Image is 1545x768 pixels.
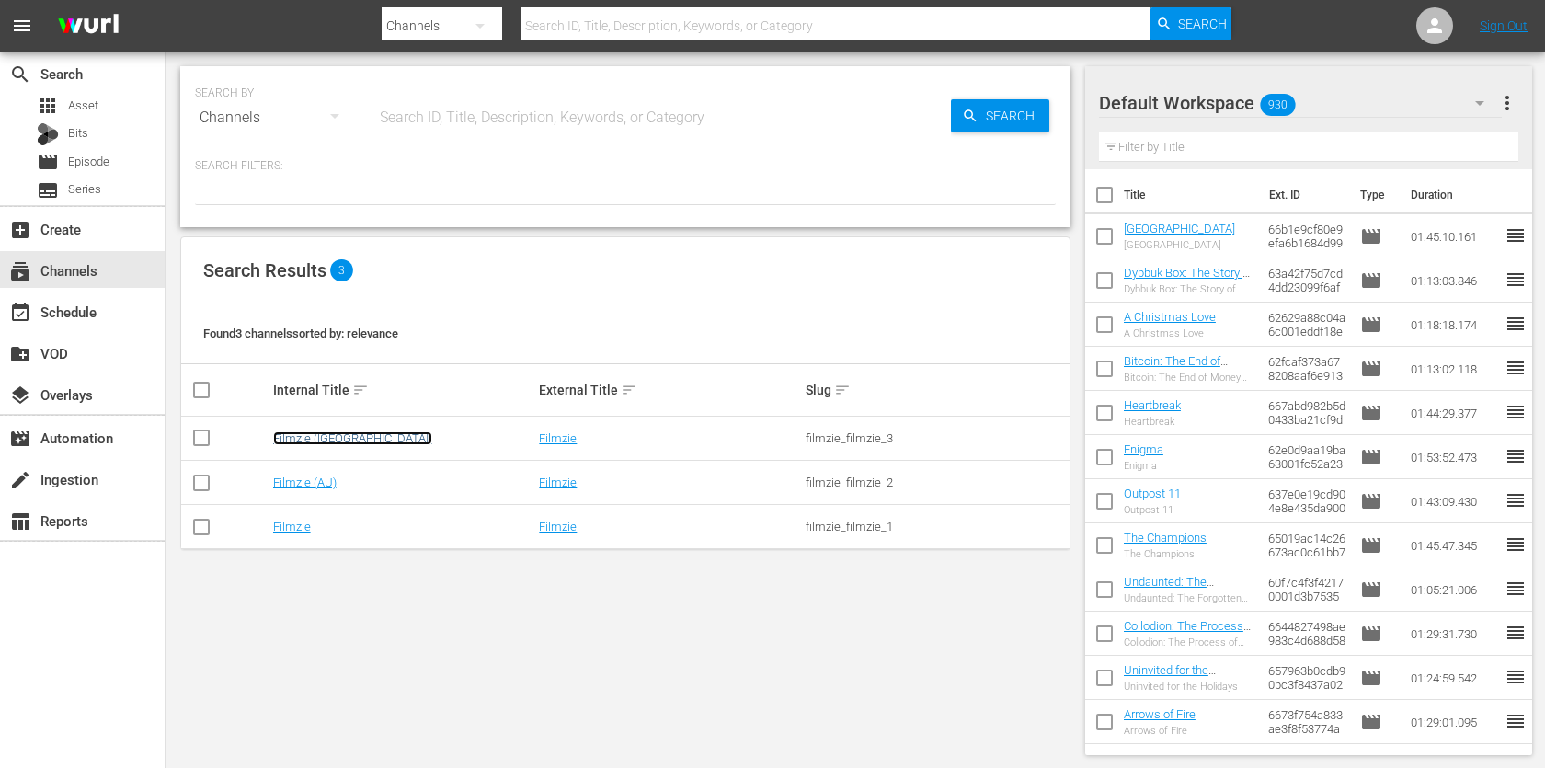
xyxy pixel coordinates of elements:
span: reorder [1505,445,1527,467]
span: Episode [1360,225,1382,247]
span: Episode [1360,358,1382,380]
div: Default Workspace [1099,77,1502,129]
div: Undaunted: The Forgotten Giants of the Allegheny Observatory [1124,592,1254,604]
a: Bitcoin: The End of Money as We Know It [1124,354,1236,382]
span: Series [37,179,59,201]
td: 62e0d9aa19ba63001fc52a23 [1261,435,1353,479]
td: 01:29:31.730 [1403,612,1505,656]
td: 65019ac14c26673ac0c61bb7 [1261,523,1353,567]
p: Search Filters: [195,158,1056,174]
span: Episode [37,151,59,173]
span: reorder [1505,401,1527,423]
span: Create [9,219,31,241]
a: Filmzie [539,520,577,533]
td: 637e0e19cd904e8e435da900 [1261,479,1353,523]
div: filmzie_filmzie_2 [806,476,1067,489]
div: A Christmas Love [1124,327,1216,339]
span: reorder [1505,710,1527,732]
button: Search [951,99,1049,132]
span: reorder [1505,666,1527,688]
span: Asset [37,95,59,117]
a: Undaunted: The Forgotten Giants of the Allegheny Observatory [1124,575,1242,616]
span: VOD [9,343,31,365]
span: Bits [68,124,88,143]
span: Ingestion [9,469,31,491]
td: 6644827498ae983c4d688d58 [1261,612,1353,656]
span: 3 [330,259,353,281]
span: Episode [1360,711,1382,733]
div: Bits [37,123,59,145]
span: menu [11,15,33,37]
span: more_vert [1496,92,1518,114]
td: 01:18:18.174 [1403,303,1505,347]
div: Internal Title [273,379,534,401]
div: filmzie_filmzie_1 [806,520,1067,533]
span: Episode [1360,667,1382,689]
a: Filmzie (AU) [273,476,337,489]
span: Series [68,180,101,199]
div: Collodion: The Process of Preservation [1124,636,1254,648]
a: Arrows of Fire [1124,707,1196,721]
td: 01:44:29.377 [1403,391,1505,435]
div: Heartbreak [1124,416,1181,428]
td: 01:29:01.095 [1403,700,1505,744]
div: Outpost 11 [1124,504,1181,516]
td: 62629a88c04a6c001eddf18e [1261,303,1353,347]
td: 01:45:10.161 [1403,214,1505,258]
a: Filmzie ([GEOGRAPHIC_DATA]) [273,431,432,445]
td: 63a42f75d7cd4dd23099f6af [1261,258,1353,303]
td: 01:43:09.430 [1403,479,1505,523]
td: 62fcaf373a678208aaf6e913 [1261,347,1353,391]
span: Episode [1360,446,1382,468]
td: 01:13:03.846 [1403,258,1505,303]
th: Duration [1400,169,1510,221]
td: 60f7c4f3f42170001d3b7535 [1261,567,1353,612]
span: Search [1178,7,1227,40]
a: Filmzie [539,476,577,489]
a: The Champions [1124,531,1207,544]
div: Dybbuk Box: The Story of [PERSON_NAME] [1124,283,1254,295]
span: Search [9,63,31,86]
span: Episode [1360,534,1382,556]
a: A Christmas Love [1124,310,1216,324]
a: Dybbuk Box: The Story of [PERSON_NAME] [1124,266,1253,293]
div: External Title [539,379,800,401]
div: filmzie_filmzie_3 [806,431,1067,445]
span: sort [834,382,851,398]
span: Episode [1360,623,1382,645]
a: Filmzie [539,431,577,445]
span: Reports [9,510,31,533]
a: Sign Out [1480,18,1528,33]
span: Overlays [9,384,31,407]
span: reorder [1505,578,1527,600]
td: 01:05:21.006 [1403,567,1505,612]
span: reorder [1505,224,1527,246]
span: reorder [1505,489,1527,511]
span: Episode [68,153,109,171]
td: 01:45:47.345 [1403,523,1505,567]
span: Found 3 channels sorted by: relevance [203,327,398,340]
span: sort [621,382,637,398]
div: Arrows of Fire [1124,725,1196,737]
a: Outpost 11 [1124,487,1181,500]
span: reorder [1505,622,1527,644]
span: Asset [68,97,98,115]
span: Search Results [203,259,326,281]
span: reorder [1505,533,1527,556]
a: Heartbreak [1124,398,1181,412]
div: Uninvited for the Holidays [1124,681,1254,693]
div: The Champions [1124,548,1207,560]
td: 667abd982b5d0433ba21cf9d [1261,391,1353,435]
td: 6673f754a833ae3f8f53774a [1261,700,1353,744]
div: Slug [806,379,1067,401]
th: Type [1349,169,1400,221]
td: 01:24:59.542 [1403,656,1505,700]
span: sort [352,382,369,398]
button: Search [1150,7,1231,40]
span: Episode [1360,269,1382,292]
span: Episode [1360,314,1382,336]
th: Title [1124,169,1258,221]
a: Filmzie [273,520,311,533]
a: [GEOGRAPHIC_DATA] [1124,222,1235,235]
td: 01:13:02.118 [1403,347,1505,391]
